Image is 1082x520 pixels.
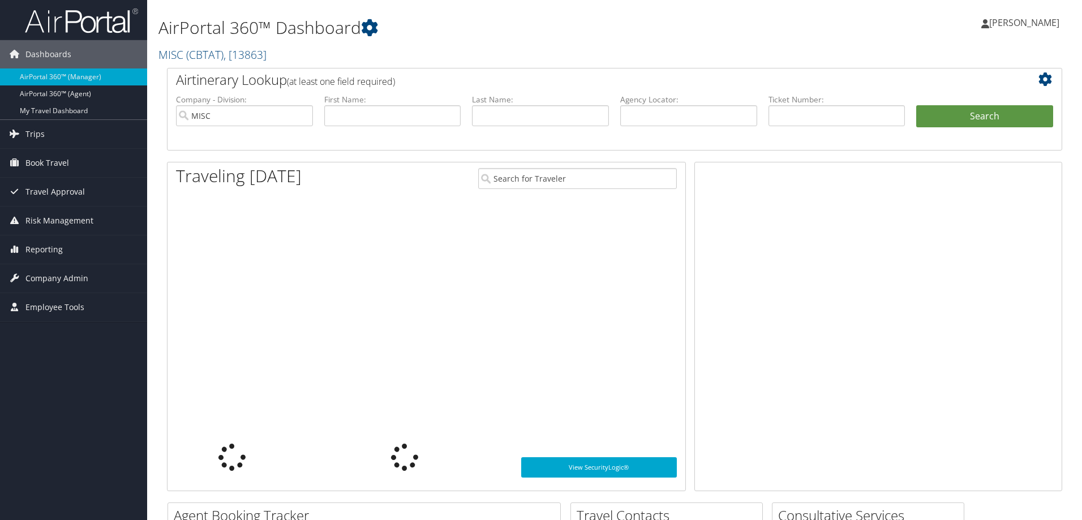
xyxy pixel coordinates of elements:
label: Agency Locator: [620,94,757,105]
img: airportal-logo.png [25,7,138,34]
a: View SecurityLogic® [521,457,677,478]
span: Company Admin [25,264,88,293]
span: Book Travel [25,149,69,177]
span: Reporting [25,235,63,264]
span: [PERSON_NAME] [989,16,1059,29]
input: Search for Traveler [478,168,677,189]
h2: Airtinerary Lookup [176,70,978,89]
span: ( CBTAT ) [186,47,224,62]
label: First Name: [324,94,461,105]
span: (at least one field required) [287,75,395,88]
span: Employee Tools [25,293,84,321]
label: Last Name: [472,94,609,105]
span: Dashboards [25,40,71,68]
label: Ticket Number: [768,94,905,105]
span: Travel Approval [25,178,85,206]
a: MISC [158,47,267,62]
button: Search [916,105,1053,128]
h1: AirPortal 360™ Dashboard [158,16,767,40]
span: Trips [25,120,45,148]
a: [PERSON_NAME] [981,6,1071,40]
h1: Traveling [DATE] [176,164,302,188]
span: , [ 13863 ] [224,47,267,62]
label: Company - Division: [176,94,313,105]
span: Risk Management [25,207,93,235]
